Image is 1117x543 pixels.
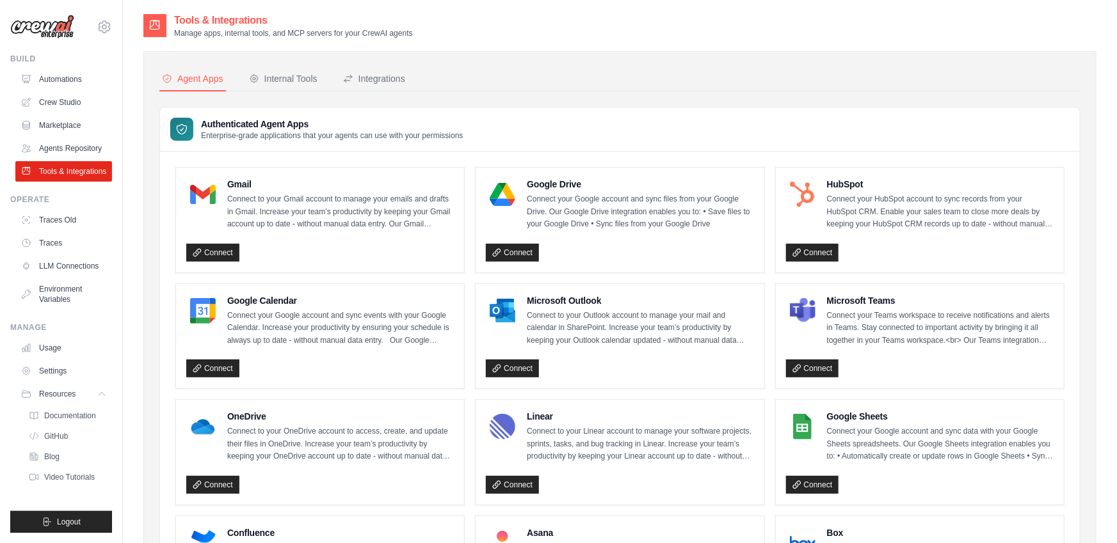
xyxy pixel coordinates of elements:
a: Connect [486,476,539,494]
a: Connect [486,244,539,262]
a: LLM Connections [15,256,112,276]
span: GitHub [44,431,68,441]
button: Internal Tools [246,67,320,91]
h3: Authenticated Agent Apps [201,118,463,130]
a: Agents Repository [15,138,112,159]
a: Connect [786,359,839,377]
img: OneDrive Logo [190,414,216,439]
h4: Box [827,526,1054,539]
a: Connect [186,476,239,494]
img: Linear Logo [490,414,515,439]
button: Agent Apps [159,67,226,91]
a: Video Tutorials [23,468,112,486]
img: Microsoft Outlook Logo [490,298,515,324]
h2: Tools & Integrations [174,13,413,28]
img: Microsoft Teams Logo [790,298,816,324]
a: GitHub [23,427,112,445]
a: Tools & Integrations [15,161,112,182]
p: Connect your Google account and sync files from your Google Drive. Our Google Drive integration e... [527,193,753,231]
img: Google Sheets Logo [790,414,816,439]
a: Traces Old [15,210,112,230]
a: Connect [486,359,539,377]
h4: Asana [527,526,753,539]
a: Crew Studio [15,92,112,113]
img: Google Drive Logo [490,182,515,207]
div: Build [10,54,112,64]
p: Connect to your Gmail account to manage your emails and drafts in Gmail. Increase your team’s pro... [227,193,454,231]
p: Connect your HubSpot account to sync records from your HubSpot CRM. Enable your sales team to clo... [827,193,1054,231]
h4: Microsoft Outlook [527,294,753,307]
div: Operate [10,194,112,205]
button: Resources [15,384,112,404]
span: Blog [44,452,60,462]
p: Connect your Google account and sync data with your Google Sheets spreadsheets. Our Google Sheets... [827,425,1054,463]
h4: Linear [527,410,753,423]
h4: Google Sheets [827,410,1054,423]
a: Connect [786,244,839,262]
a: Documentation [23,407,112,425]
a: Automations [15,69,112,90]
img: HubSpot Logo [790,182,816,207]
a: Blog [23,448,112,466]
span: Logout [57,517,81,527]
div: Internal Tools [249,72,317,85]
a: Marketplace [15,115,112,136]
h4: Microsoft Teams [827,294,1054,307]
img: Gmail Logo [190,182,216,207]
a: Connect [186,244,239,262]
img: Google Calendar Logo [190,298,216,324]
img: Logo [10,15,74,39]
p: Enterprise-grade applications that your agents can use with your permissions [201,130,463,141]
div: Agent Apps [162,72,223,85]
a: Environment Variables [15,279,112,310]
a: Connect [786,476,839,494]
button: Integrations [341,67,408,91]
button: Logout [10,511,112,533]
a: Settings [15,361,112,381]
div: Integrations [343,72,405,85]
h4: Google Drive [527,178,753,191]
a: Connect [186,359,239,377]
div: Manage [10,322,112,333]
h4: Google Calendar [227,294,454,307]
h4: Confluence [227,526,454,539]
span: Resources [39,389,76,399]
p: Connect to your Outlook account to manage your mail and calendar in SharePoint. Increase your tea... [527,310,753,347]
p: Connect to your OneDrive account to access, create, and update their files in OneDrive. Increase ... [227,425,454,463]
h4: OneDrive [227,410,454,423]
p: Connect your Teams workspace to receive notifications and alerts in Teams. Stay connected to impo... [827,310,1054,347]
p: Connect your Google account and sync events with your Google Calendar. Increase your productivity... [227,310,454,347]
h4: HubSpot [827,178,1054,191]
p: Manage apps, internal tools, and MCP servers for your CrewAI agents [174,28,413,38]
span: Video Tutorials [44,472,95,482]
h4: Gmail [227,178,454,191]
p: Connect to your Linear account to manage your software projects, sprints, tasks, and bug tracking... [527,425,753,463]
a: Traces [15,233,112,253]
span: Documentation [44,411,96,421]
a: Usage [15,338,112,358]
